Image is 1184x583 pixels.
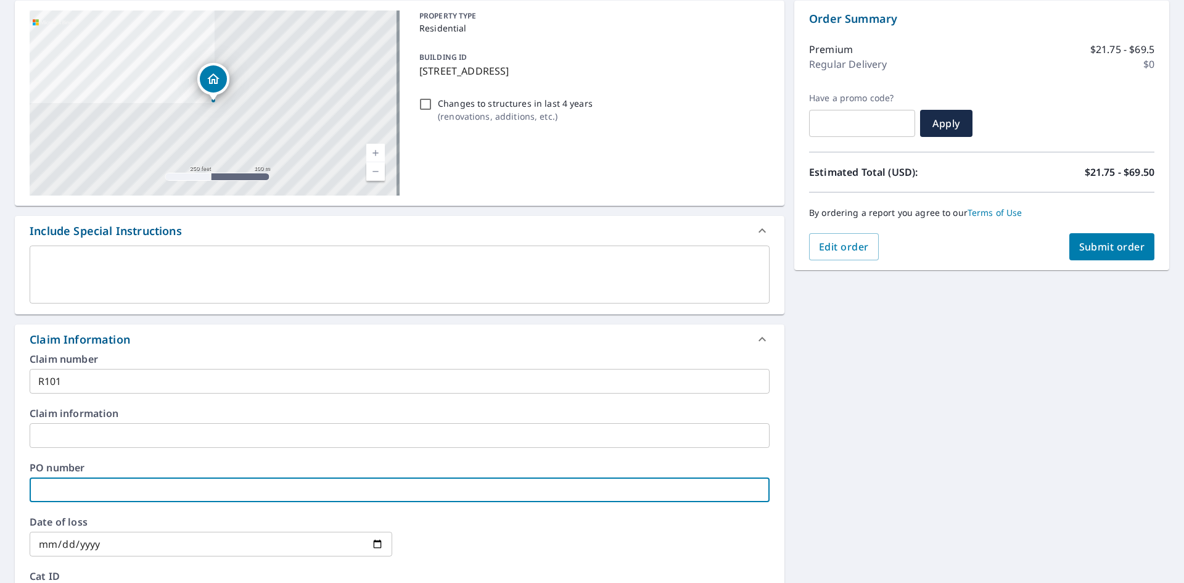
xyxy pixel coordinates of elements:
[30,354,770,364] label: Claim number
[1079,240,1145,254] span: Submit order
[419,22,765,35] p: Residential
[809,42,853,57] p: Premium
[809,207,1154,218] p: By ordering a report you agree to our
[30,331,130,348] div: Claim Information
[15,216,784,246] div: Include Special Instructions
[419,52,467,62] p: BUILDING ID
[968,207,1022,218] a: Terms of Use
[30,517,392,527] label: Date of loss
[809,233,879,260] button: Edit order
[30,571,770,581] label: Cat ID
[819,240,869,254] span: Edit order
[1085,165,1154,180] p: $21.75 - $69.50
[15,325,784,354] div: Claim Information
[809,57,887,72] p: Regular Delivery
[30,223,182,239] div: Include Special Instructions
[438,97,593,110] p: Changes to structures in last 4 years
[366,162,385,181] a: Current Level 17, Zoom Out
[197,63,229,101] div: Dropped pin, building 1, Residential property, 566 Borraclough Ave NW Palm Bay, FL 32907
[930,117,963,130] span: Apply
[419,10,765,22] p: PROPERTY TYPE
[809,10,1154,27] p: Order Summary
[1090,42,1154,57] p: $21.75 - $69.5
[1143,57,1154,72] p: $0
[438,110,593,123] p: ( renovations, additions, etc. )
[809,165,982,180] p: Estimated Total (USD):
[809,93,915,104] label: Have a promo code?
[419,64,765,78] p: [STREET_ADDRESS]
[920,110,972,137] button: Apply
[366,144,385,162] a: Current Level 17, Zoom In
[1069,233,1155,260] button: Submit order
[30,463,770,473] label: PO number
[30,408,770,418] label: Claim information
